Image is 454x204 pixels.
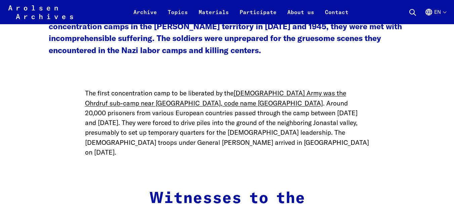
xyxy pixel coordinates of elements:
[128,8,162,24] a: Archive
[128,4,354,20] nav: Primary
[85,89,346,107] a: [DEMOGRAPHIC_DATA] Army was the Ohrdruf sub-camp near [GEOGRAPHIC_DATA], code name [GEOGRAPHIC_DATA]
[282,8,320,24] a: About us
[320,8,354,24] a: Contact
[425,8,446,24] button: English, language selection
[193,8,234,24] a: Materials
[49,9,405,55] strong: Corpses, garbage, emaciated and terminally ill prisoners – when the Allied troops liberated the c...
[85,88,369,157] p: The first concentration camp to be liberated by the . Around 20,000 prisoners from various Europe...
[162,8,193,24] a: Topics
[234,8,282,24] a: Participate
